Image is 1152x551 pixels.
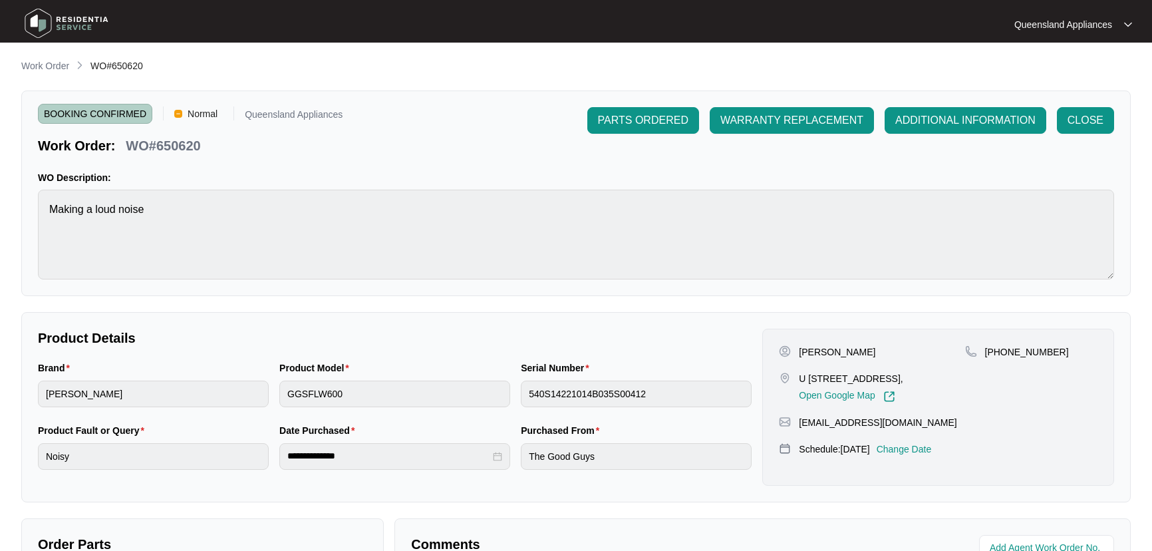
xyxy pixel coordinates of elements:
[38,424,150,437] label: Product Fault or Query
[587,107,699,134] button: PARTS ORDERED
[710,107,874,134] button: WARRANTY REPLACEMENT
[799,443,869,456] p: Schedule: [DATE]
[799,391,895,403] a: Open Google Map
[1124,21,1132,28] img: dropdown arrow
[38,136,115,155] p: Work Order:
[779,416,791,428] img: map-pin
[521,424,605,437] label: Purchased From
[799,416,956,429] p: [EMAIL_ADDRESS][DOMAIN_NAME]
[90,61,143,71] span: WO#650620
[38,171,1114,184] p: WO Description:
[1014,18,1112,31] p: Queensland Appliances
[521,361,594,375] label: Serial Number
[38,104,152,124] span: BOOKING CONFIRMED
[895,112,1036,128] span: ADDITIONAL INFORMATION
[38,329,752,347] p: Product Details
[182,104,223,124] span: Normal
[779,372,791,384] img: map-pin
[799,345,875,359] p: [PERSON_NAME]
[38,361,75,375] label: Brand
[279,424,360,437] label: Date Purchased
[883,391,895,403] img: Link-External
[245,110,343,124] p: Queensland Appliances
[720,112,863,128] span: WARRANTY REPLACEMENT
[799,372,903,385] p: U [STREET_ADDRESS],
[598,112,688,128] span: PARTS ORDERED
[38,443,269,470] input: Product Fault or Query
[21,59,69,73] p: Work Order
[885,107,1046,134] button: ADDITIONAL INFORMATION
[779,345,791,357] img: user-pin
[19,59,72,74] a: Work Order
[38,381,269,407] input: Brand
[287,449,490,463] input: Date Purchased
[521,381,752,407] input: Serial Number
[965,345,977,357] img: map-pin
[1068,112,1103,128] span: CLOSE
[74,60,85,71] img: chevron-right
[1057,107,1114,134] button: CLOSE
[279,381,510,407] input: Product Model
[279,361,355,375] label: Product Model
[20,3,113,43] img: residentia service logo
[985,345,1069,359] p: [PHONE_NUMBER]
[38,190,1114,279] textarea: Making a loud noise
[877,443,932,456] p: Change Date
[521,443,752,470] input: Purchased From
[779,443,791,455] img: map-pin
[126,136,200,155] p: WO#650620
[174,110,182,118] img: Vercel Logo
